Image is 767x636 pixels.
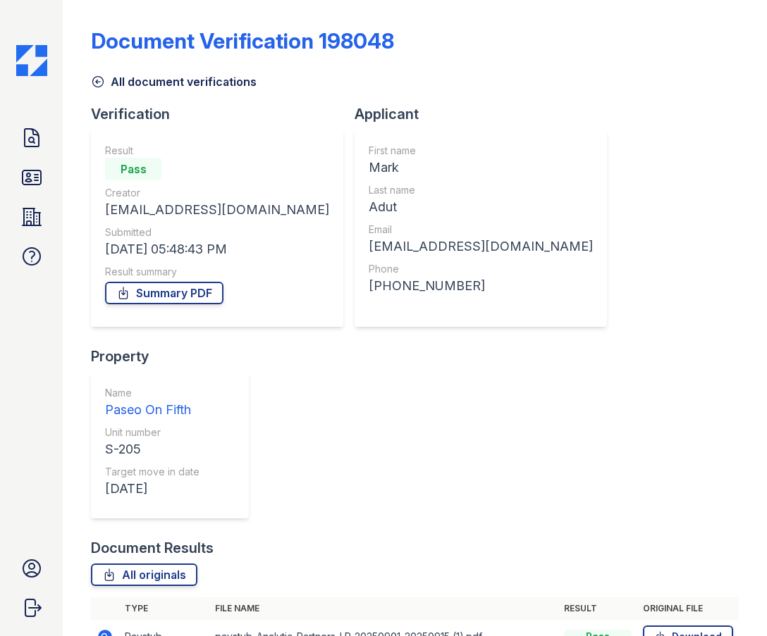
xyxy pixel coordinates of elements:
div: Paseo On Fifth [105,400,200,420]
div: Email [369,223,593,237]
a: All document verifications [91,73,257,90]
a: Summary PDF [105,282,223,304]
div: Verification [91,104,355,124]
div: Submitted [105,225,329,239]
div: Document Results [91,538,214,558]
div: Name [105,386,200,400]
div: Mark [369,158,593,177]
div: [DATE] [105,479,200,499]
th: Type [119,597,209,620]
div: [EMAIL_ADDRESS][DOMAIN_NAME] [105,200,329,220]
img: CE_Icon_Blue-c292c112584629df590d857e76928e9f676e5b41ef8f769ba2f05ee15b207248.png [16,45,47,76]
a: All originals [91,563,197,586]
div: Result [105,144,329,158]
div: Result summary [105,265,329,279]
div: Unit number [105,425,200,439]
div: [EMAIL_ADDRESS][DOMAIN_NAME] [369,237,593,256]
div: Adut [369,197,593,217]
div: Pass [105,158,161,180]
th: Result [558,597,637,620]
th: File name [209,597,558,620]
div: Document Verification 198048 [91,28,394,54]
div: Property [91,347,260,366]
a: Name Paseo On Fifth [105,386,200,420]
div: S-205 [105,439,200,459]
div: Creator [105,186,329,200]
div: [PHONE_NUMBER] [369,276,593,296]
div: [DATE] 05:48:43 PM [105,239,329,259]
div: Target move in date [105,465,200,479]
div: First name [369,144,593,158]
div: Last name [369,183,593,197]
th: Original file [637,597,739,620]
div: Applicant [355,104,618,124]
div: Phone [369,262,593,276]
